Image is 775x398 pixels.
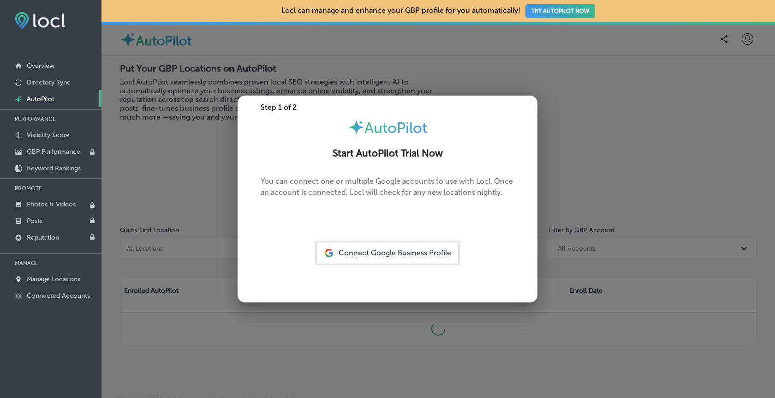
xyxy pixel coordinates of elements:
p: Posts [27,217,42,225]
p: You can connect one or multiple Google accounts to use with Locl. Once an account is connected, L... [261,176,514,213]
div: Step 1 of 2 [238,103,537,112]
p: AutoPilot [27,95,54,103]
p: Overview [27,62,54,70]
p: Connected Accounts [27,292,90,300]
p: Visibility Score [27,131,70,139]
h2: Start AutoPilot Trial Now [249,148,526,159]
p: Photos & Videos [27,200,76,208]
p: Keyword Rankings [27,164,81,172]
img: autopilot-icon [348,119,364,135]
p: Directory Sync [27,78,71,86]
p: GBP Performance [27,148,80,156]
p: Reputation [27,234,59,241]
button: TRY AUTOPILOT NOW [525,4,595,18]
span: AutoPilot [364,119,427,137]
p: Manage Locations [27,275,80,283]
span: Connect Google Business Profile [339,248,451,257]
img: fda3e92497d09a02dc62c9cd864e3231.png [15,12,66,29]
